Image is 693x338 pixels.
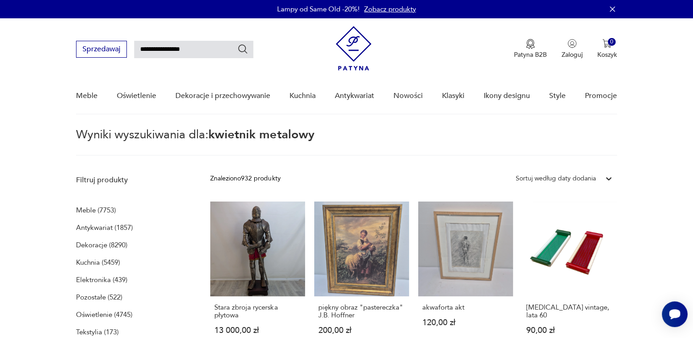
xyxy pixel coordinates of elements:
h3: Stara zbroja rycerska płytowa [214,304,301,319]
button: 0Koszyk [597,39,617,59]
div: Sortuj według daty dodania [516,174,596,184]
h3: akwaforta akt [422,304,509,311]
p: Zaloguj [562,50,583,59]
a: Klasyki [442,78,464,114]
a: Meble [76,78,98,114]
a: Kuchnia [289,78,316,114]
a: Ikona medaluPatyna B2B [514,39,547,59]
h3: [MEDICAL_DATA] vintage, lata 60 [526,304,613,319]
span: kwietnik metalowy [208,126,314,143]
p: Filtruj produkty [76,175,188,185]
a: Style [549,78,566,114]
a: Kuchnia (5459) [76,256,120,269]
img: Ikona koszyka [602,39,611,48]
p: 13 000,00 zł [214,327,301,334]
a: Dekoracje (8290) [76,239,127,251]
div: 0 [608,38,616,46]
button: Sprzedawaj [76,41,127,58]
button: Szukaj [237,44,248,55]
h3: piękny obraz "pastereczka" J.B. Hoffner [318,304,405,319]
a: Nowości [393,78,423,114]
p: 200,00 zł [318,327,405,334]
a: Dekoracje i przechowywanie [175,78,270,114]
div: Znaleziono 932 produkty [210,174,280,184]
p: Lampy od Same Old -20%! [277,5,360,14]
p: Koszyk [597,50,617,59]
img: Ikona medalu [526,39,535,49]
button: Patyna B2B [514,39,547,59]
p: Patyna B2B [514,50,547,59]
a: Zobacz produkty [364,5,416,14]
button: Zaloguj [562,39,583,59]
p: Wyniki wyszukiwania dla: [76,129,617,156]
a: Sprzedawaj [76,47,127,53]
a: Pozostałe (522) [76,291,122,304]
img: Ikonka użytkownika [567,39,577,48]
a: Oświetlenie [117,78,156,114]
p: 90,00 zł [526,327,613,334]
a: Antykwariat [335,78,374,114]
a: Oświetlenie (4745) [76,308,132,321]
a: Ikony designu [484,78,530,114]
a: Elektronika (439) [76,273,127,286]
a: Meble (7753) [76,204,116,217]
a: Antykwariat (1857) [76,221,133,234]
p: 120,00 zł [422,319,509,327]
img: Patyna - sklep z meblami i dekoracjami vintage [336,26,371,71]
iframe: Smartsupp widget button [662,301,688,327]
a: Promocje [585,78,617,114]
